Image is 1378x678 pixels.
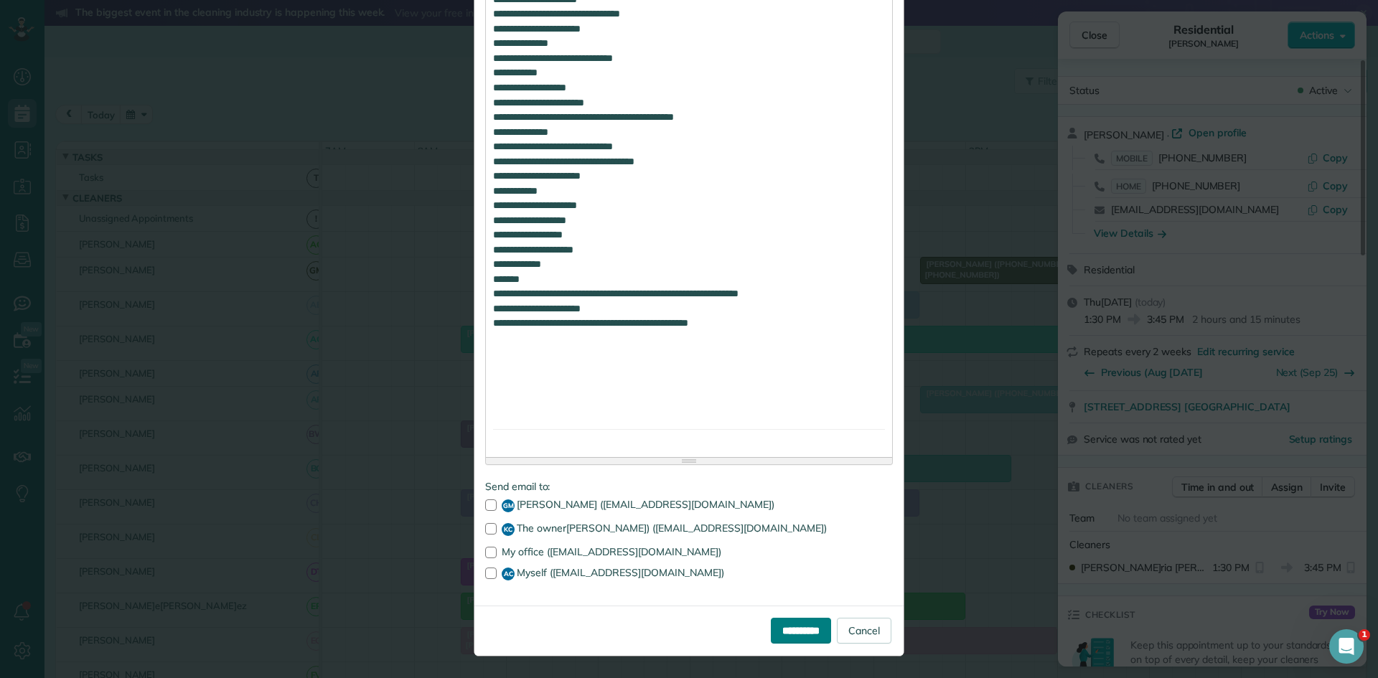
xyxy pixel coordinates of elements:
[502,523,515,536] span: KC
[1359,629,1370,641] span: 1
[837,618,891,644] a: Cancel
[485,568,893,580] label: Myself ([EMAIL_ADDRESS][DOMAIN_NAME])
[485,499,893,512] label: [PERSON_NAME] ([EMAIL_ADDRESS][DOMAIN_NAME])
[485,523,893,536] label: The owner[PERSON_NAME]) ([EMAIL_ADDRESS][DOMAIN_NAME])
[502,568,515,580] span: AC
[502,499,515,512] span: GM
[485,547,893,557] label: My office ([EMAIL_ADDRESS][DOMAIN_NAME])
[1329,629,1364,664] iframe: Intercom live chat
[486,458,892,464] div: Resize
[485,479,893,494] label: Send email to:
